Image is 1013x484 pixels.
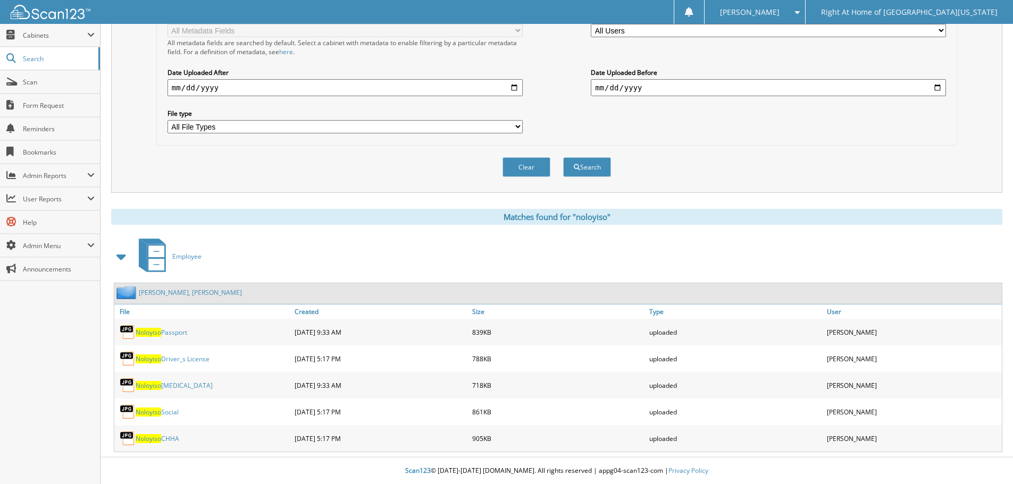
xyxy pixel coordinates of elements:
div: Matches found for "noloyiso" [111,209,1002,225]
span: User Reports [23,194,87,203]
span: Right At Home of [GEOGRAPHIC_DATA][US_STATE] [821,9,998,15]
div: uploaded [647,348,824,369]
span: Admin Reports [23,171,87,180]
img: JPG.png [120,377,136,393]
a: User [824,304,1002,319]
input: end [591,79,946,96]
img: scan123-logo-white.svg [11,5,90,19]
div: [PERSON_NAME] [824,428,1002,449]
span: Cabinets [23,31,87,40]
span: Scan123 [405,466,431,475]
span: Help [23,218,95,227]
span: Announcements [23,265,95,274]
label: Date Uploaded Before [591,68,946,77]
span: Noloyiso [136,434,161,443]
span: Admin Menu [23,241,87,250]
span: Form Request [23,101,95,110]
div: [DATE] 5:17 PM [292,348,470,369]
span: Bookmarks [23,148,95,157]
label: File type [168,109,523,118]
a: Size [470,304,647,319]
span: Noloyiso [136,354,161,363]
a: NoloyisoCHHA [136,434,179,443]
a: File [114,304,292,319]
div: [PERSON_NAME] [824,321,1002,343]
button: Clear [503,157,550,177]
span: Reminders [23,124,95,133]
span: Scan [23,78,95,87]
div: [DATE] 5:17 PM [292,428,470,449]
label: Date Uploaded After [168,68,523,77]
img: JPG.png [120,324,136,340]
div: 905KB [470,428,647,449]
a: [PERSON_NAME], [PERSON_NAME] [139,288,242,297]
div: All metadata fields are searched by default. Select a cabinet with metadata to enable filtering b... [168,38,523,56]
span: [PERSON_NAME] [720,9,780,15]
div: [DATE] 5:17 PM [292,401,470,422]
div: © [DATE]-[DATE] [DOMAIN_NAME]. All rights reserved | appg04-scan123-com | [101,458,1013,484]
span: Noloyiso [136,381,161,390]
img: JPG.png [120,351,136,367]
div: uploaded [647,375,824,396]
img: JPG.png [120,404,136,420]
div: uploaded [647,401,824,422]
a: here [279,47,293,56]
button: Search [563,157,611,177]
div: 839KB [470,321,647,343]
a: Created [292,304,470,319]
iframe: Chat Widget [960,433,1013,484]
a: NoloyisoDriver_s License [136,354,210,363]
span: Employee [172,252,202,261]
span: Noloyiso [136,407,161,417]
span: Search [23,54,93,63]
a: Privacy Policy [668,466,708,475]
a: NoloyisoSocial [136,407,179,417]
input: start [168,79,523,96]
img: JPG.png [120,430,136,446]
div: 718KB [470,375,647,396]
a: Employee [132,235,202,277]
span: Noloyiso [136,328,161,337]
a: NoloyisoPassport [136,328,187,337]
a: Noloyiso[MEDICAL_DATA] [136,381,213,390]
a: Type [647,304,824,319]
div: uploaded [647,321,824,343]
div: [PERSON_NAME] [824,401,1002,422]
div: uploaded [647,428,824,449]
div: 788KB [470,348,647,369]
img: folder2.png [116,286,139,299]
div: [PERSON_NAME] [824,348,1002,369]
div: [DATE] 9:33 AM [292,375,470,396]
div: [PERSON_NAME] [824,375,1002,396]
div: [DATE] 9:33 AM [292,321,470,343]
div: 861KB [470,401,647,422]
